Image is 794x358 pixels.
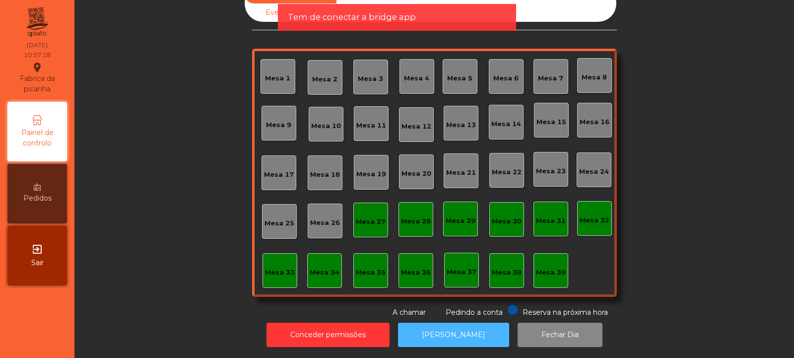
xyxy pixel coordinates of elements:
div: Mesa 11 [356,121,386,131]
div: Mesa 12 [401,122,431,132]
button: Conceder permissões [266,323,390,347]
div: Mesa 8 [582,72,607,82]
i: exit_to_app [31,243,43,255]
span: Pedidos [23,193,52,204]
div: Mesa 19 [356,169,386,179]
div: Mesa 39 [536,268,566,278]
div: Mesa 26 [310,218,340,228]
span: Tem de conectar a bridge app [288,11,416,23]
div: Mesa 35 [356,268,386,278]
div: Mesa 27 [356,217,386,227]
div: Evento Junho [245,3,336,22]
div: Mesa 28 [401,216,431,226]
i: location_on [31,62,43,73]
img: qpiato [25,5,49,40]
div: Mesa 20 [401,169,431,179]
div: Mesa 15 [536,117,566,127]
div: Mesa 4 [404,73,429,83]
div: Mesa 13 [446,120,476,130]
div: Mesa 1 [265,73,290,83]
div: Mesa 2 [312,74,337,84]
div: Mesa 16 [580,117,609,127]
span: A chamar [393,308,426,317]
div: Mesa 38 [492,268,522,278]
div: Mesa 14 [491,119,521,129]
span: Painel de controlo [10,128,65,148]
div: Mesa 7 [538,73,563,83]
div: Mesa 37 [447,267,476,277]
div: Fabrica da picanha [8,62,66,94]
div: Mesa 25 [265,218,294,228]
div: Mesa 36 [401,268,431,278]
div: Mesa 18 [310,170,340,180]
div: Mesa 33 [265,268,295,278]
div: Mesa 5 [447,73,472,83]
span: Sair [31,258,44,268]
div: Mesa 32 [580,215,609,225]
div: Mesa 21 [446,168,476,178]
div: [DATE] [27,41,48,50]
div: Mesa 29 [446,216,475,226]
div: Mesa 34 [310,268,339,278]
div: Mesa 30 [492,216,522,226]
div: Mesa 10 [311,121,341,131]
div: 10:57:18 [24,51,51,60]
div: Mesa 24 [579,167,609,177]
span: Pedindo a conta [446,308,503,317]
div: Mesa 23 [536,166,566,176]
div: Mesa 3 [358,74,383,84]
div: Mesa 31 [536,216,566,226]
div: Mesa 17 [264,170,294,180]
span: Reserva na próxima hora [523,308,608,317]
div: Mesa 9 [266,120,291,130]
button: [PERSON_NAME] [398,323,509,347]
button: Fechar Dia [518,323,602,347]
div: Mesa 6 [493,73,519,83]
div: Mesa 22 [492,167,522,177]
